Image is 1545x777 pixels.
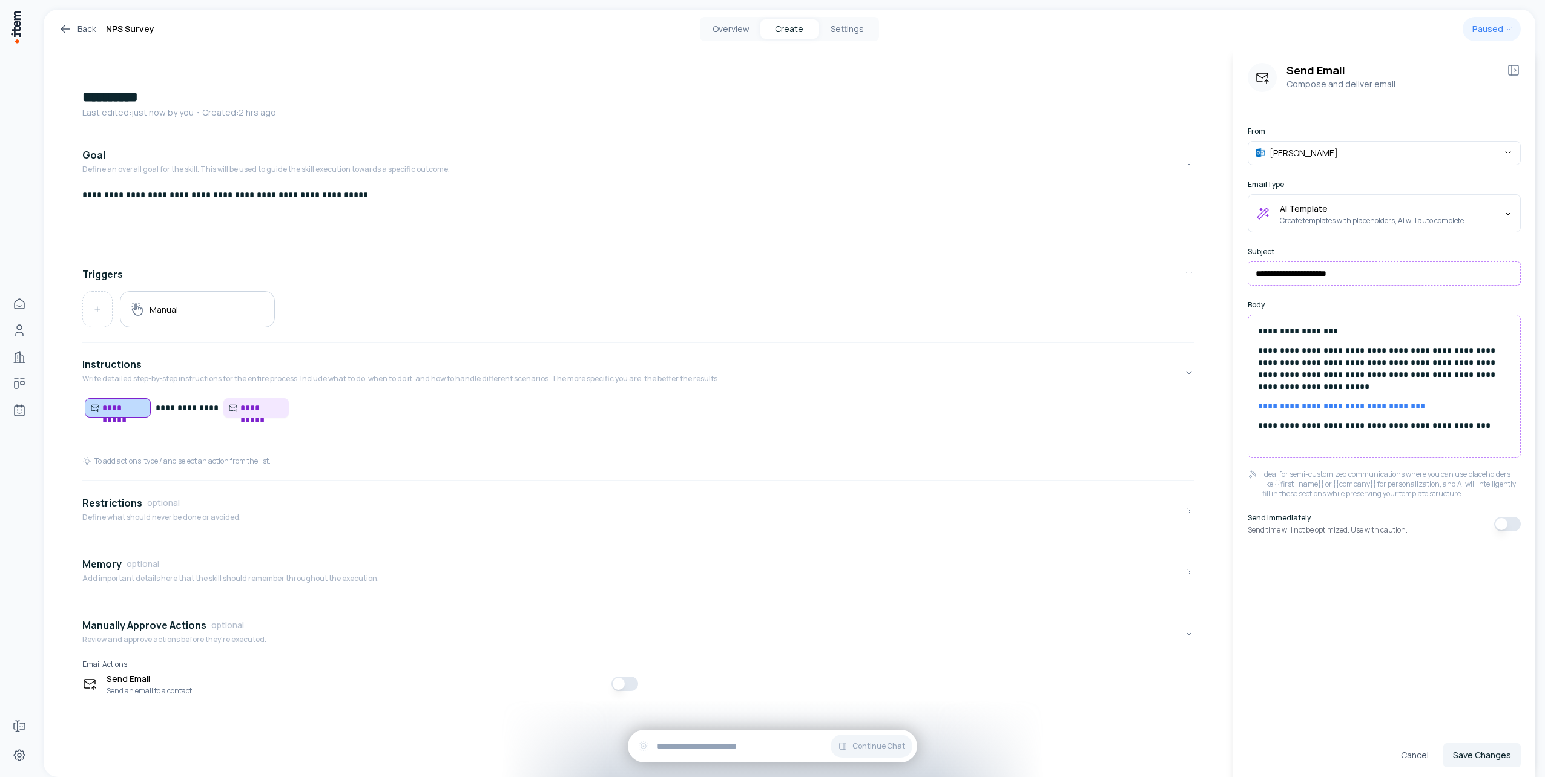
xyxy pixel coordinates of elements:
[7,398,31,422] a: Agents
[82,659,638,669] h6: Email Actions
[7,714,31,738] a: Forms
[82,291,1194,337] div: Triggers
[1248,513,1408,523] label: Send Immediately
[147,497,180,509] span: optional
[10,10,22,44] img: Item Brain Logo
[82,148,105,162] h4: Goal
[211,619,244,631] span: optional
[82,107,1194,119] p: Last edited: just now by you ・Created: 2 hrs ago
[1391,743,1438,767] button: Cancel
[7,743,31,767] a: Settings
[760,19,819,39] button: Create
[1248,180,1521,189] label: Email Type
[82,398,1194,476] div: InstructionsWrite detailed step-by-step instructions for the entire process. Include what to do, ...
[82,189,1194,247] div: GoalDefine an overall goal for the skill. This will be used to guide the skill execution towards ...
[1286,77,1497,91] p: Compose and deliver email
[82,347,1194,398] button: InstructionsWrite detailed step-by-step instructions for the entire process. Include what to do, ...
[106,22,154,36] h1: NPS Survey
[7,372,31,396] a: deals
[82,659,1194,706] div: Manually Approve ActionsoptionalReview and approve actions before they're executed.
[82,456,271,466] div: To add actions, type / and select an action from the list.
[82,513,241,522] p: Define what should never be done or avoided.
[82,608,1194,659] button: Manually Approve ActionsoptionalReview and approve actions before they're executed.
[702,19,760,39] button: Overview
[82,374,719,384] p: Write detailed step-by-step instructions for the entire process. Include what to do, when to do i...
[82,138,1194,189] button: GoalDefine an overall goal for the skill. This will be used to guide the skill execution towards ...
[58,22,96,36] a: Back
[628,730,917,762] div: Continue Chat
[127,558,159,570] span: optional
[107,672,192,686] span: Send Email
[82,267,123,281] h4: Triggers
[1248,525,1408,535] p: Send time will not be optimized. Use with caution.
[82,496,142,510] h4: Restrictions
[82,257,1194,291] button: Triggers
[1248,300,1521,310] label: Body
[150,304,178,315] h5: Manual
[107,686,192,696] span: Send an email to a contact
[1286,63,1497,77] h3: Send Email
[1262,470,1521,499] p: Ideal for semi-customized communications where you can use placeholders like {{first_name}} or {{...
[82,635,266,644] p: Review and approve actions before they're executed.
[1443,743,1521,767] button: Save Changes
[82,357,142,372] h4: Instructions
[7,318,31,343] a: Contacts
[7,345,31,369] a: Companies
[819,19,877,39] button: Settings
[82,547,1194,598] button: MemoryoptionalAdd important details here that the skill should remember throughout the execution.
[82,165,450,174] p: Define an overall goal for the skill. This will be used to guide the skill execution towards a sp...
[1248,247,1521,257] label: Subject
[82,618,206,632] h4: Manually Approve Actions
[1248,126,1521,136] label: From
[831,735,912,758] button: Continue Chat
[82,557,122,571] h4: Memory
[82,486,1194,537] button: RestrictionsoptionalDefine what should never be done or avoided.
[82,574,379,583] p: Add important details here that the skill should remember throughout the execution.
[7,292,31,316] a: Home
[852,741,905,751] span: Continue Chat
